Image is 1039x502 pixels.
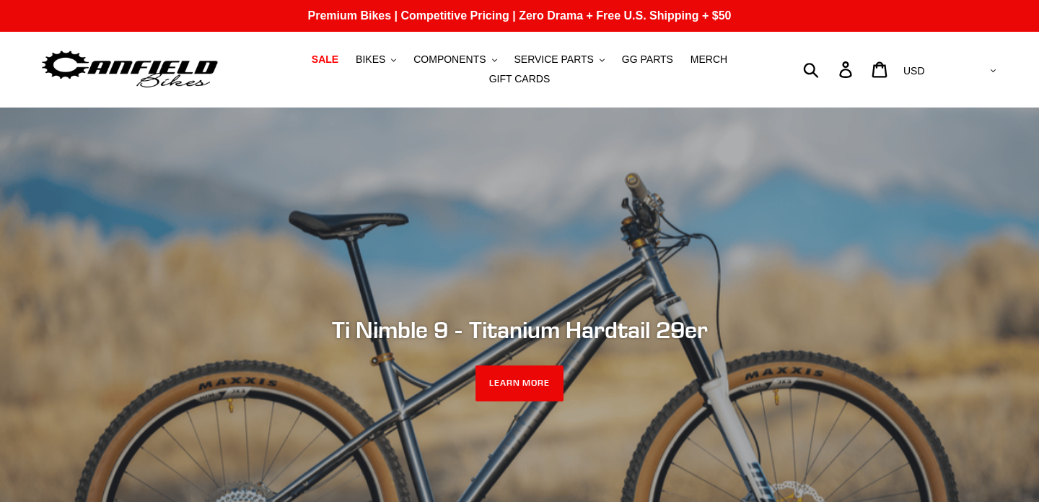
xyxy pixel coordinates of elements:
a: SALE [304,50,346,69]
button: BIKES [348,50,403,69]
a: GIFT CARDS [482,69,558,89]
button: SERVICE PARTS [507,50,611,69]
span: BIKES [356,53,385,66]
span: COMPONENTS [413,53,486,66]
span: GG PARTS [622,53,673,66]
a: LEARN MORE [475,365,564,402]
button: COMPONENTS [406,50,504,69]
span: SERVICE PARTS [514,53,593,66]
input: Search [811,53,848,85]
a: MERCH [683,50,735,69]
a: GG PARTS [615,50,680,69]
span: SALE [312,53,338,66]
h2: Ti Nimble 9 - Titanium Hardtail 29er [126,316,913,343]
span: MERCH [691,53,727,66]
span: GIFT CARDS [489,73,551,85]
img: Canfield Bikes [40,47,220,92]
